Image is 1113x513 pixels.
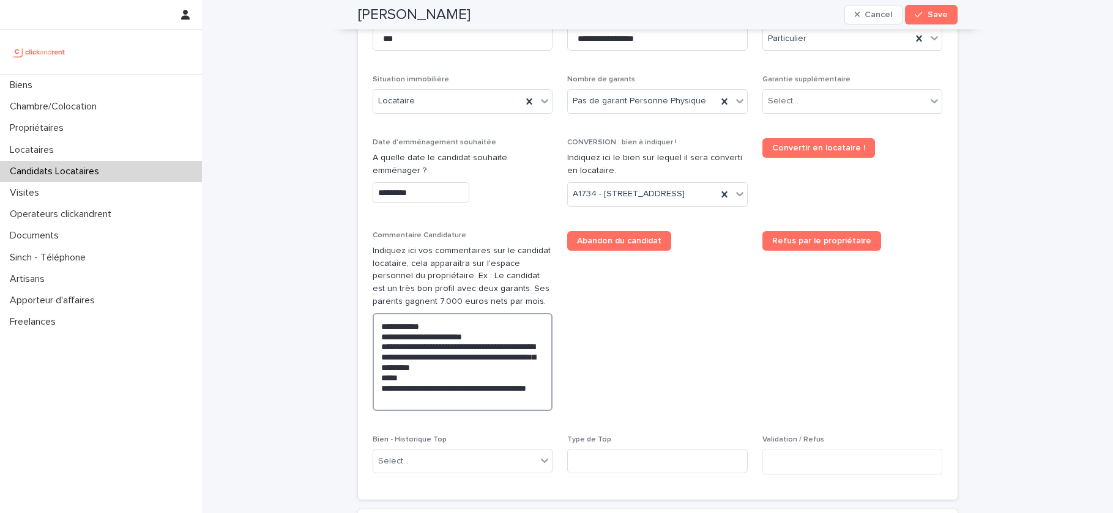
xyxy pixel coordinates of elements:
[577,237,661,245] span: Abandon du candidat
[772,237,871,245] span: Refus par le propriétaire
[5,187,49,199] p: Visites
[5,101,106,113] p: Chambre/Colocation
[373,245,553,308] p: Indiquez ici vos commentaires sur le candidat locataire, cela apparaitra sur l'espace personnel d...
[905,5,957,24] button: Save
[358,6,471,24] h2: [PERSON_NAME]
[5,209,121,220] p: Operateurs clickandrent
[378,95,415,108] span: Locataire
[768,32,806,45] span: Particulier
[762,138,875,158] a: Convertir en locataire !
[5,230,69,242] p: Documents
[373,76,449,83] span: Situation immobilière
[373,152,553,177] p: A quelle date le candidat souhaite emménager ?
[762,76,851,83] span: Garantie supplémentaire
[373,436,447,443] span: Bien - Historique Top
[567,76,635,83] span: Nombre de garants
[772,144,865,152] span: Convertir en locataire !
[567,231,671,251] a: Abandon du candidat
[762,231,881,251] a: Refus par le propriétaire
[5,144,64,156] p: Locataires
[5,316,65,328] p: Freelances
[373,232,466,239] span: Commentaire Candidature
[5,79,42,91] p: Biens
[762,436,824,443] span: Validation / Refus
[5,122,73,134] p: Propriétaires
[844,5,903,24] button: Cancel
[5,273,54,285] p: Artisans
[378,455,409,468] div: Select...
[567,139,677,146] span: CONVERSION : bien à indiquer !
[768,95,798,108] div: Select...
[5,295,105,306] p: Apporteur d'affaires
[573,95,706,108] span: Pas de garant Personne Physique
[373,139,496,146] span: Date d'emménagement souhaitée
[10,40,69,64] img: UCB0brd3T0yccxBKYDjQ
[573,188,685,201] span: A1734 - [STREET_ADDRESS]
[567,436,611,443] span: Type de Top
[5,252,95,264] p: Sinch - Téléphone
[928,10,948,19] span: Save
[865,10,892,19] span: Cancel
[567,152,748,177] p: Indiquez ici le bien sur lequel il sera converti en locataire.
[5,166,109,177] p: Candidats Locataires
